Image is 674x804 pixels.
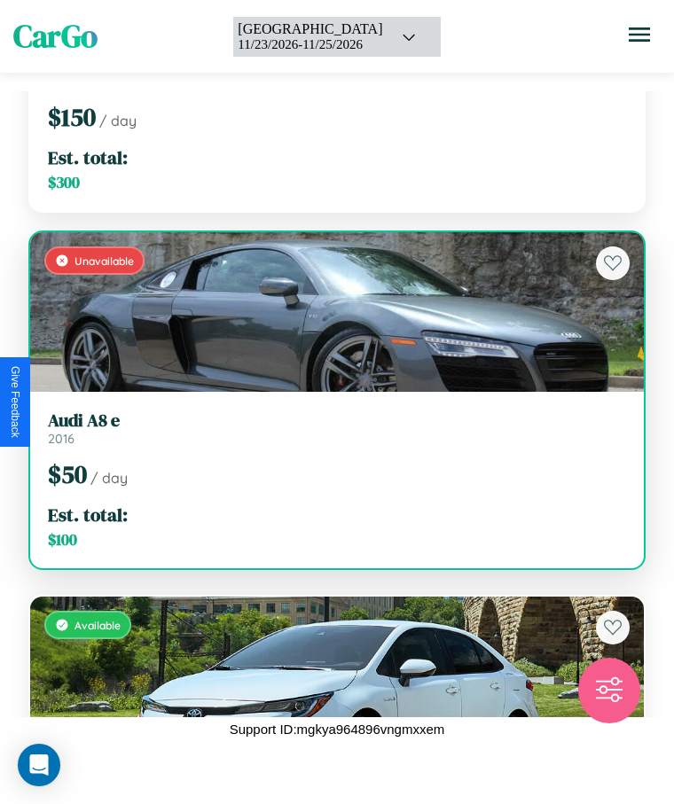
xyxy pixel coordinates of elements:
[238,21,382,37] div: [GEOGRAPHIC_DATA]
[48,100,96,134] span: $ 150
[48,431,74,447] span: 2016
[230,717,445,741] p: Support ID: mgkya964896vngmxxem
[9,366,21,438] div: Give Feedback
[48,144,128,170] span: Est. total:
[48,172,80,193] span: $ 300
[99,112,137,129] span: / day
[48,529,77,550] span: $ 100
[18,744,60,786] div: Open Intercom Messenger
[48,410,626,447] a: Audi A8 e2016
[13,15,98,58] span: CarGo
[48,502,128,527] span: Est. total:
[238,37,382,52] div: 11 / 23 / 2026 - 11 / 25 / 2026
[74,619,121,632] span: Available
[48,410,626,431] h3: Audi A8 e
[90,469,128,487] span: / day
[48,457,87,491] span: $ 50
[74,254,134,268] span: Unavailable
